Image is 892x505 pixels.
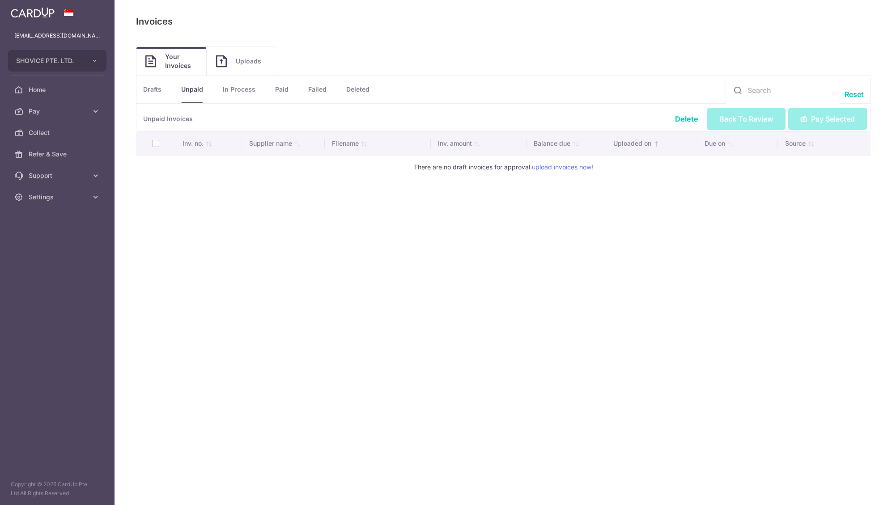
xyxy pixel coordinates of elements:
[29,128,88,137] span: Collect
[223,76,255,103] a: In Process
[143,76,161,103] a: Drafts
[845,89,864,100] a: Reset
[14,31,100,40] p: [EMAIL_ADDRESS][DOMAIN_NAME]
[778,132,871,155] th: Source: activate to sort column ascending
[236,57,268,66] span: Uploads
[308,76,327,103] a: Failed
[431,132,526,155] th: Inv. amount: activate to sort column ascending
[29,171,88,180] span: Support
[181,76,203,103] a: Unpaid
[29,107,88,116] span: Pay
[136,47,206,76] a: Your Invoices
[606,132,697,155] th: Uploaded on: activate to sort column ascending
[136,14,173,29] p: Invoices
[29,193,88,202] span: Settings
[325,132,431,155] th: Filename: activate to sort column ascending
[165,52,197,70] span: Your Invoices
[29,150,88,159] span: Refer & Save
[697,132,778,155] th: Due on: activate to sort column ascending
[16,56,82,65] span: SHOVICE PTE. LTD.
[175,132,242,155] th: Inv. no.: activate to sort column ascending
[275,76,289,103] a: Paid
[136,104,871,132] p: Unpaid Invoices
[136,155,871,179] td: There are no draft invoices for approval.
[527,132,606,155] th: Balance due: activate to sort column ascending
[726,76,840,105] input: Search
[207,47,277,76] a: Uploads
[216,55,227,67] img: Invoice icon Image
[532,163,593,171] a: upload invoices now!
[145,55,156,67] img: Invoice icon Image
[29,85,88,94] span: Home
[11,7,55,18] img: CardUp
[346,76,370,103] a: Deleted
[8,50,106,72] button: SHOVICE PTE. LTD.
[242,132,325,155] th: Supplier name: activate to sort column ascending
